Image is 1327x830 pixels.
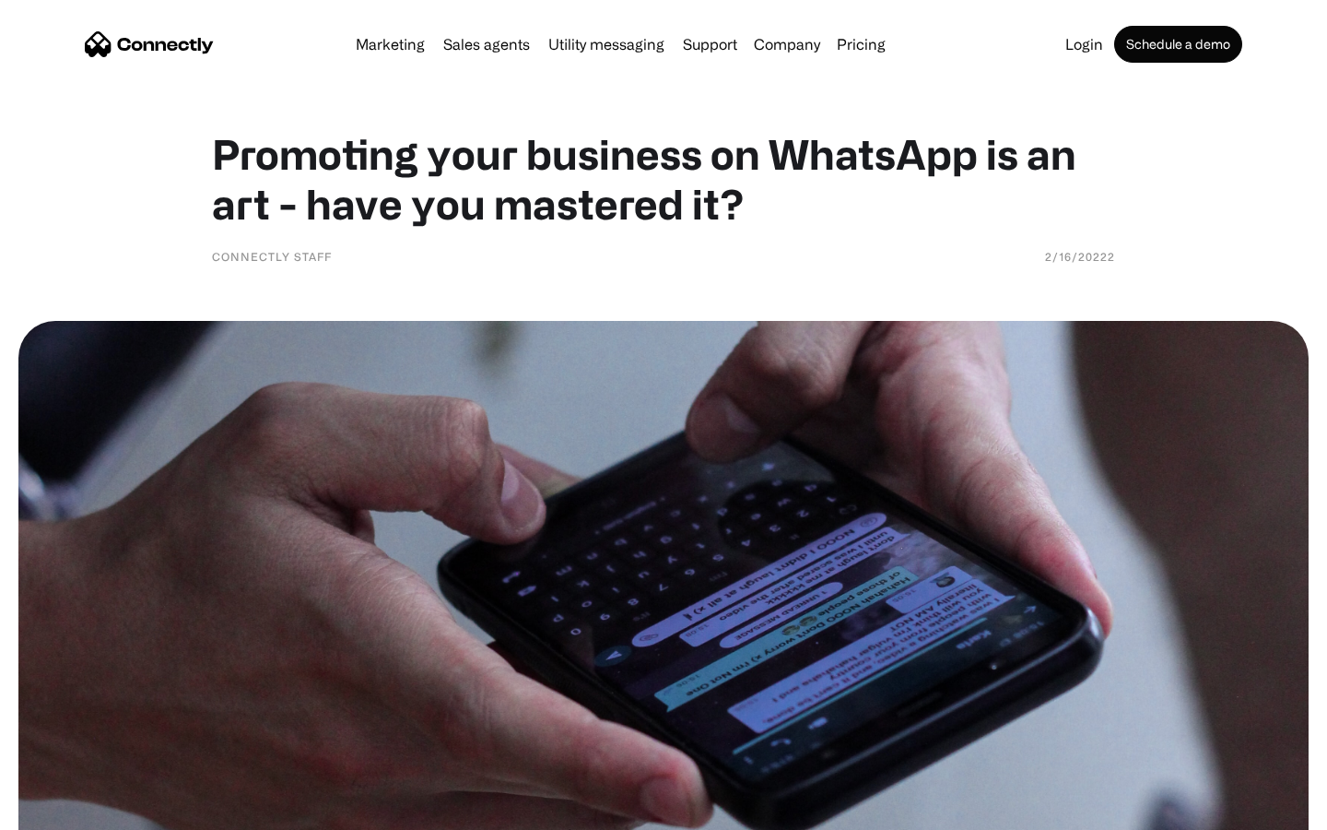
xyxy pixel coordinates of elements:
a: Pricing [829,37,893,52]
h1: Promoting your business on WhatsApp is an art - have you mastered it? [212,129,1115,229]
div: Company [754,31,820,57]
a: Marketing [348,37,432,52]
a: Support [675,37,745,52]
div: Connectly Staff [212,247,332,266]
a: Login [1058,37,1110,52]
div: 2/16/20222 [1045,247,1115,266]
a: Sales agents [436,37,537,52]
a: Utility messaging [541,37,672,52]
a: Schedule a demo [1114,26,1242,63]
